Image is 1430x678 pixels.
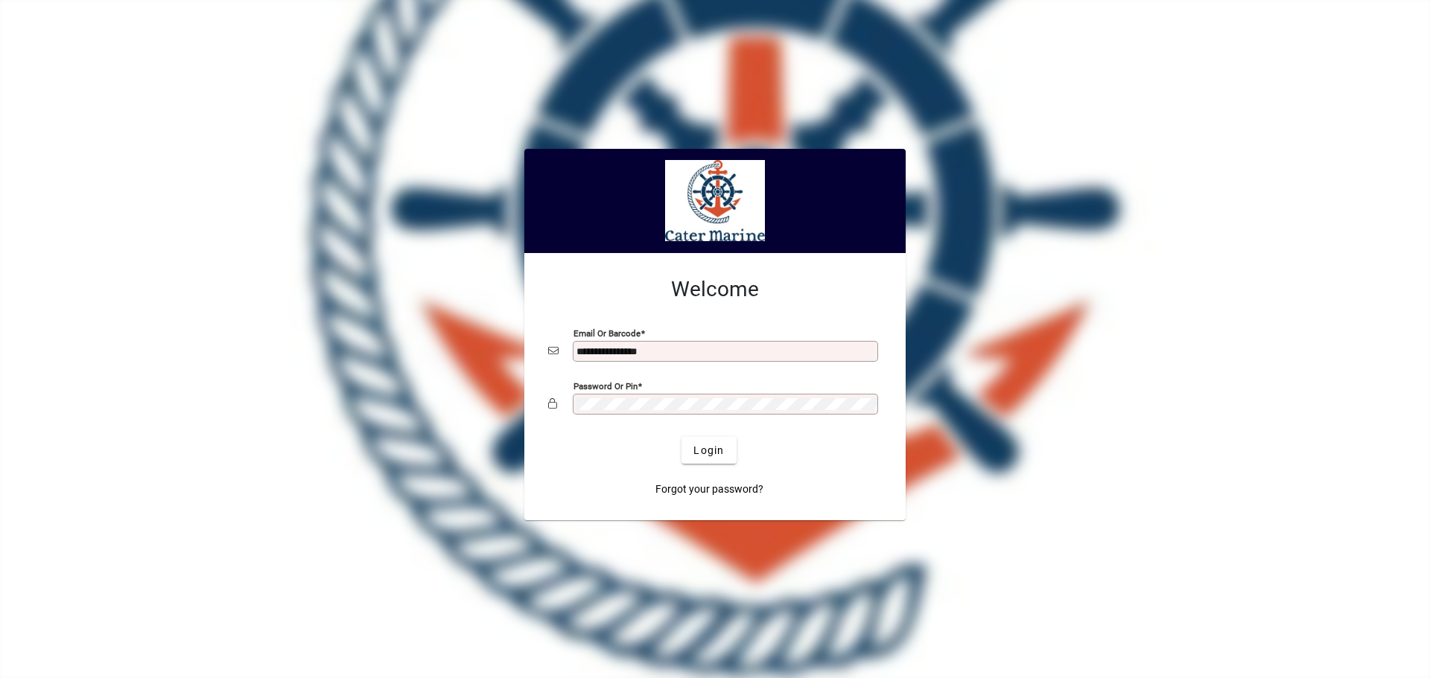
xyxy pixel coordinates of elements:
[573,328,641,339] mat-label: Email or Barcode
[548,277,882,302] h2: Welcome
[655,482,763,497] span: Forgot your password?
[573,381,638,391] mat-label: Password or Pin
[649,476,769,502] a: Forgot your password?
[681,437,736,464] button: Login
[693,443,724,458] span: Login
